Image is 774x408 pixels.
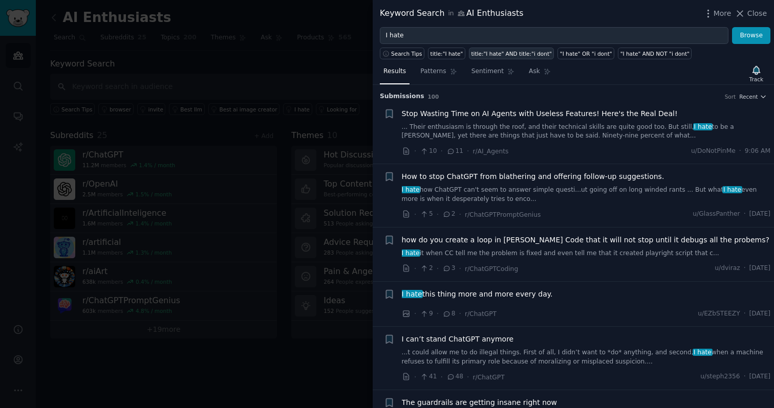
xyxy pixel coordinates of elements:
[420,67,446,76] span: Patterns
[402,289,553,300] a: I hatethis thing more and more every day.
[402,235,769,245] a: how do you create a loop in [PERSON_NAME] Code that it will not stop until it debugs all the prob...
[437,308,439,319] span: ·
[401,250,421,257] span: I hate
[417,63,460,84] a: Patterns
[442,264,455,273] span: 3
[391,50,422,57] span: Search Tips
[420,264,433,273] span: 2
[525,63,554,84] a: Ask
[747,8,767,19] span: Close
[428,94,439,100] span: 100
[380,7,523,20] div: Keyword Search AI Enthusiasts
[529,67,540,76] span: Ask
[746,63,767,84] button: Track
[459,209,461,220] span: ·
[468,63,518,84] a: Sentiment
[402,186,771,203] a: I hatehow ChatGPT can't seem to answer simple questi...ut going off on long winded rants ... But ...
[446,147,463,156] span: 11
[467,146,469,156] span: ·
[749,210,770,219] span: [DATE]
[414,209,416,220] span: ·
[744,264,746,273] span: ·
[402,108,678,119] a: Stop Wasting Time on AI Agents with Useless Features! Here's the Real Deal!
[473,148,509,155] span: r/AI_Agents
[744,309,746,319] span: ·
[448,9,454,18] span: in
[471,67,504,76] span: Sentiment
[732,27,770,44] button: Browse
[441,372,443,382] span: ·
[402,123,771,141] a: ... Their enthusiasm is through the roof, and their technical skills are quite good too. But stil...
[401,186,421,193] span: I hate
[446,372,463,381] span: 48
[441,146,443,156] span: ·
[465,211,541,218] span: r/ChatGPTPromptGenius
[380,27,728,44] input: Try a keyword related to your business
[467,372,469,382] span: ·
[414,308,416,319] span: ·
[735,8,767,19] button: Close
[420,210,433,219] span: 5
[414,263,416,274] span: ·
[620,50,690,57] div: "I hate" AND NOT "i dont"
[401,290,423,298] span: I hate
[402,397,557,408] a: The guardrails are getting insane right now
[420,372,437,381] span: 41
[437,263,439,274] span: ·
[402,249,771,258] a: I hateit when CC tell me the problem is fixed and even tell me that it created playright script t...
[744,372,746,381] span: ·
[380,48,424,59] button: Search Tips
[459,263,461,274] span: ·
[722,186,742,193] span: I hate
[380,63,410,84] a: Results
[431,50,463,57] div: title:"I hate"
[715,264,740,273] span: u/dviraz
[749,264,770,273] span: [DATE]
[739,93,767,100] button: Recent
[437,209,439,220] span: ·
[691,147,736,156] span: u/DoNotPinMe
[703,8,732,19] button: More
[465,265,518,273] span: r/ChatGPTCoding
[414,372,416,382] span: ·
[698,309,740,319] span: u/EZbSTEEZY
[428,48,465,59] a: title:"I hate"
[402,348,771,366] a: ...t could allow me to do illegal things. First of all, I didn’t want to *do* anything, and secon...
[749,372,770,381] span: [DATE]
[744,210,746,219] span: ·
[383,67,406,76] span: Results
[693,210,740,219] span: u/GlassPanther
[420,147,437,156] span: 10
[402,334,514,345] a: I can’t stand ChatGPT anymore
[714,8,732,19] span: More
[402,171,664,182] a: How to stop ChatGPT from blathering and offering follow-up suggestions.
[465,310,497,318] span: r/ChatGPT
[380,92,424,101] span: Submission s
[557,48,614,59] a: "I hate" OR "i dont"
[700,372,740,381] span: u/steph2356
[469,48,554,59] a: title:"I hate" AND title:"i dont"
[473,374,505,381] span: r/ChatGPT
[471,50,551,57] div: title:"I hate" AND title:"i dont"
[442,210,455,219] span: 2
[693,123,713,130] span: I hate
[420,309,433,319] span: 9
[459,308,461,319] span: ·
[560,50,612,57] div: "I hate" OR "i dont"
[693,349,713,356] span: I hate
[739,93,758,100] span: Recent
[745,147,770,156] span: 9:06 AM
[414,146,416,156] span: ·
[618,48,692,59] a: "I hate" AND NOT "i dont"
[725,93,736,100] div: Sort
[739,147,741,156] span: ·
[402,289,553,300] span: this thing more and more every day.
[442,309,455,319] span: 8
[749,76,763,83] div: Track
[749,309,770,319] span: [DATE]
